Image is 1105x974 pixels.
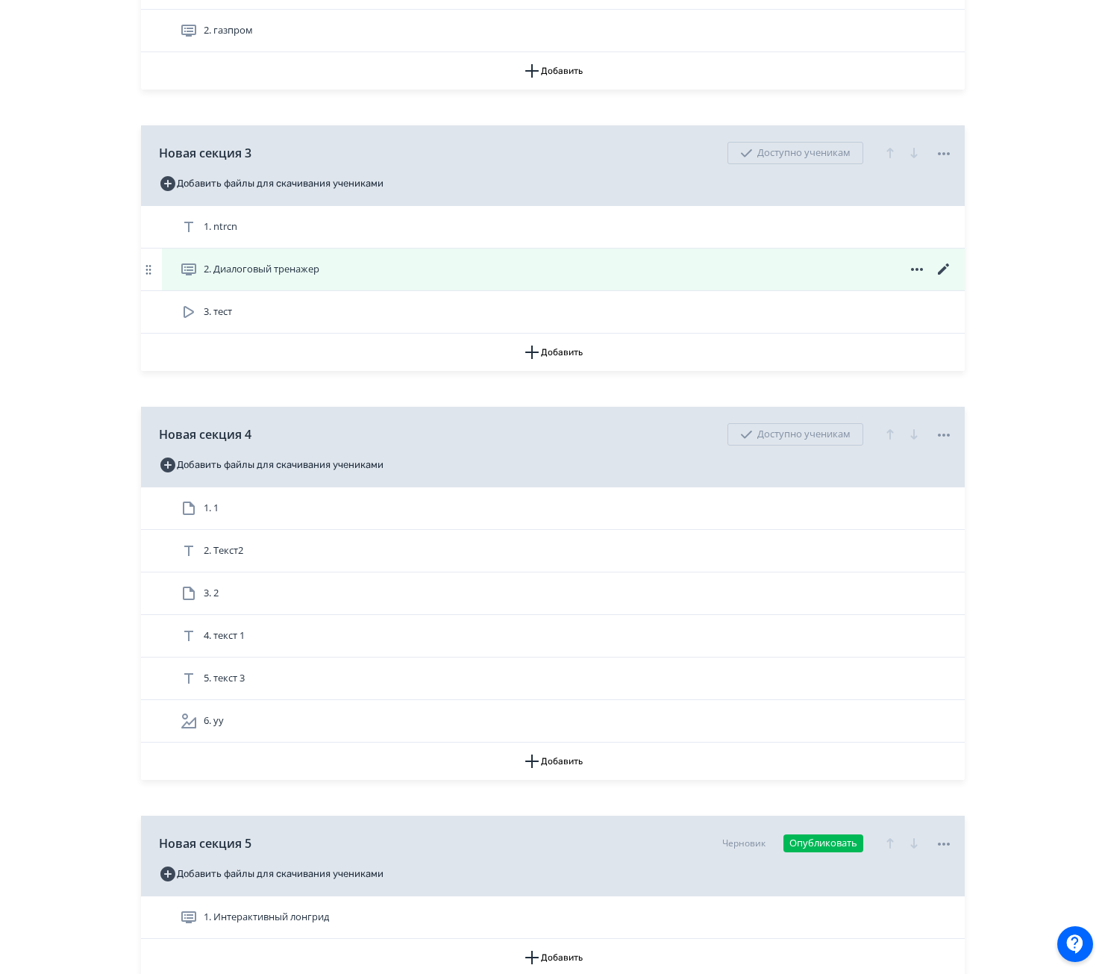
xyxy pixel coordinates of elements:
span: 1. Интерактивный лонгрид [204,910,329,925]
span: 3. тест [204,305,232,319]
div: 3. тест [141,291,965,334]
button: Добавить [141,52,965,90]
span: 3. 2 [204,586,219,601]
div: 4. текст 1 [141,615,965,658]
span: Новая секция 4 [159,425,251,443]
button: Добавить файлы для скачивания учениками [159,172,384,196]
div: 1. 1 [141,487,965,530]
div: 6. уу [141,700,965,743]
span: 2. Диалоговый тренажер [204,262,319,277]
div: 2. Диалоговый тренажер [141,249,965,291]
span: 6. уу [204,714,224,728]
button: Добавить [141,334,965,371]
div: 1. ntrcn [141,206,965,249]
button: Добавить файлы для скачивания учениками [159,862,384,886]
div: 2. газпром [141,10,965,52]
button: Добавить файлы для скачивания учениками [159,453,384,477]
div: 5. текст 3 [141,658,965,700]
div: Черновик [722,837,766,850]
span: 4. текст 1 [204,628,245,643]
div: 2. Текст2 [141,530,965,572]
span: 5. текст 3 [204,671,245,686]
span: 1. 1 [204,501,219,516]
button: Добавить [141,743,965,780]
button: Опубликовать [783,834,863,852]
div: Доступно ученикам [727,423,863,446]
span: Новая секция 3 [159,144,251,162]
span: 1. ntrcn [204,219,237,234]
div: Доступно ученикам [727,142,863,164]
div: 3. 2 [141,572,965,615]
span: 2. Текст2 [204,543,243,558]
span: 2. газпром [204,23,253,38]
span: Новая секция 5 [159,834,251,852]
div: 1. Интерактивный лонгрид [141,896,965,939]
